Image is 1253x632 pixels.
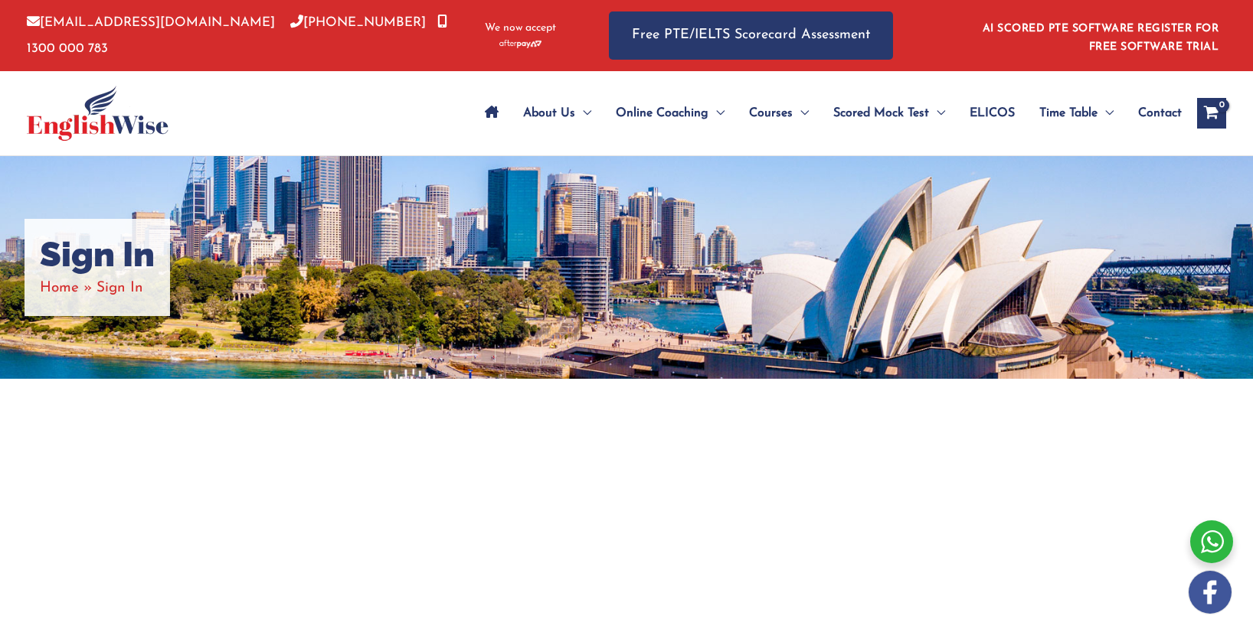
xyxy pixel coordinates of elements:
span: Menu Toggle [575,86,591,140]
a: ELICOS [957,86,1027,140]
a: CoursesMenu Toggle [737,86,821,140]
span: ELICOS [970,86,1015,140]
span: Courses [749,86,793,140]
span: Menu Toggle [793,86,809,140]
span: Sign In [97,281,143,295]
a: Time TableMenu Toggle [1027,86,1126,140]
img: white-facebook.png [1189,571,1232,614]
a: Free PTE/IELTS Scorecard Assessment [609,11,893,60]
span: We now accept [485,21,556,36]
a: [EMAIL_ADDRESS][DOMAIN_NAME] [27,16,275,29]
span: Time Table [1039,86,1098,140]
a: Scored Mock TestMenu Toggle [821,86,957,140]
span: Menu Toggle [1098,86,1114,140]
img: cropped-ew-logo [27,86,168,141]
a: Contact [1126,86,1182,140]
a: Home [40,281,79,295]
aside: Header Widget 1 [973,11,1226,60]
a: [PHONE_NUMBER] [290,16,426,29]
span: Menu Toggle [929,86,945,140]
a: AI SCORED PTE SOFTWARE REGISTER FOR FREE SOFTWARE TRIAL [983,23,1219,53]
nav: Breadcrumbs [40,275,155,301]
a: View Shopping Cart, empty [1197,98,1226,129]
span: Contact [1138,86,1182,140]
span: Menu Toggle [708,86,725,140]
h1: Sign In [40,234,155,275]
a: About UsMenu Toggle [511,86,604,140]
nav: Site Navigation: Main Menu [473,86,1182,140]
a: Online CoachingMenu Toggle [604,86,737,140]
img: Afterpay-Logo [499,40,541,48]
span: About Us [523,86,575,140]
span: Online Coaching [616,86,708,140]
span: Scored Mock Test [833,86,929,140]
a: 1300 000 783 [27,16,447,54]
